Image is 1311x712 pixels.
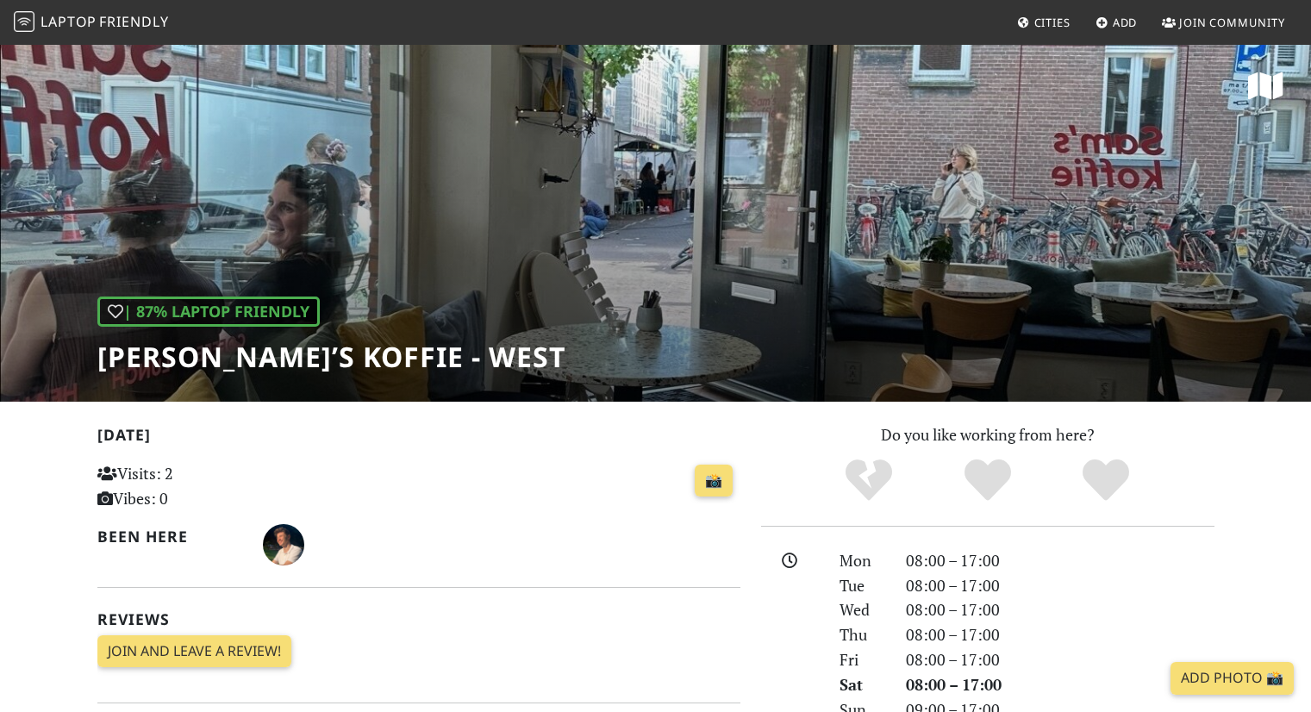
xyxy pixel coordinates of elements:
[263,524,304,565] img: 6827-talha.jpg
[829,622,895,647] div: Thu
[97,426,740,451] h2: [DATE]
[99,12,168,31] span: Friendly
[97,528,243,546] h2: Been here
[896,647,1225,672] div: 08:00 – 17:00
[809,457,928,504] div: No
[1046,457,1165,504] div: Definitely!
[97,635,291,668] a: Join and leave a review!
[896,672,1225,697] div: 08:00 – 17:00
[97,461,298,511] p: Visits: 2 Vibes: 0
[263,533,304,553] span: Talha Şahin
[41,12,97,31] span: Laptop
[14,11,34,32] img: LaptopFriendly
[829,672,895,697] div: Sat
[1155,7,1292,38] a: Join Community
[1171,662,1294,695] a: Add Photo 📸
[1089,7,1145,38] a: Add
[97,297,320,327] div: | 87% Laptop Friendly
[1179,15,1285,30] span: Join Community
[896,548,1225,573] div: 08:00 – 17:00
[695,465,733,497] a: 📸
[829,647,895,672] div: Fri
[829,597,895,622] div: Wed
[1113,15,1138,30] span: Add
[896,597,1225,622] div: 08:00 – 17:00
[97,340,565,373] h1: [PERSON_NAME]’s koffie - West
[896,622,1225,647] div: 08:00 – 17:00
[97,610,740,628] h2: Reviews
[829,548,895,573] div: Mon
[1010,7,1077,38] a: Cities
[896,573,1225,598] div: 08:00 – 17:00
[761,422,1214,447] p: Do you like working from here?
[829,573,895,598] div: Tue
[1034,15,1071,30] span: Cities
[14,8,169,38] a: LaptopFriendly LaptopFriendly
[928,457,1047,504] div: Yes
